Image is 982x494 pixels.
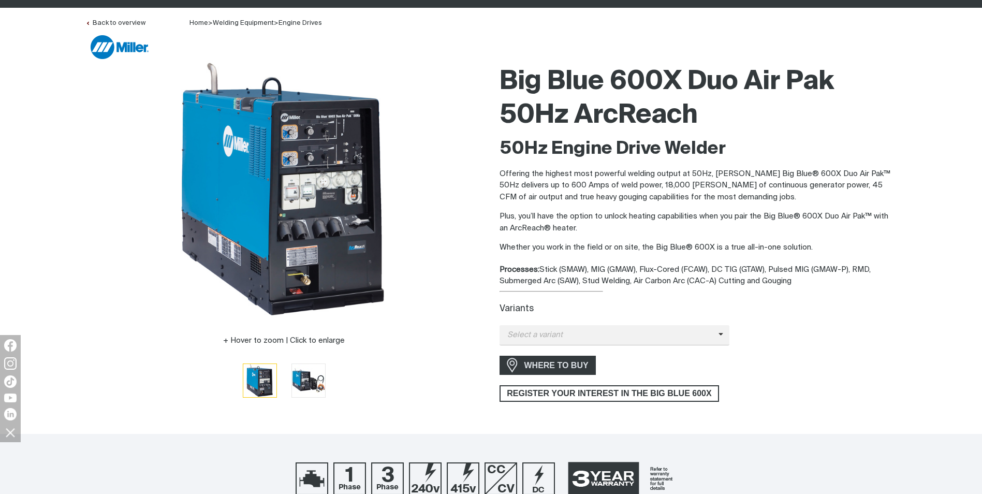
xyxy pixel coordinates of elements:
img: hide socials [2,424,19,441]
p: Whether you work in the field or on site, the Big Blue® 600X is a true all-in-one solution. [500,242,897,254]
span: Select a variant [500,329,719,341]
img: Big Blue 600X Duo Air Pak 50Hz ArcReach [243,364,276,397]
a: Home [189,20,208,26]
button: Go to slide 1 [243,364,277,398]
label: Variants [500,304,534,313]
span: WHERE TO BUY [518,357,595,374]
img: Big Blue 600X Duo Air Pak 50Hz ArcReach [155,60,414,319]
a: Welding Equipment [213,20,274,26]
span: > [208,20,213,26]
img: LinkedIn [4,408,17,420]
a: WHERE TO BUY [500,356,596,375]
h2: 50Hz Engine Drive Welder [500,138,897,161]
a: Back to overview of Engine Drive Welders [85,20,145,26]
p: Offering the highest most powerful welding output at 50Hz, [PERSON_NAME] Big Blue® 600X Duo Air P... [500,168,897,204]
p: Plus, you’ll have the option to unlock heating capabilities when you pair the Big Blue® 600X Duo ... [500,211,897,234]
div: Stick (SMAW), MIG (GMAW), Flux-Cored (FCAW), DC TIG (GTAW), Pulsed MIG (GMAW-P), RMD, Submerged A... [500,264,897,287]
button: Go to slide 2 [291,364,326,398]
img: Facebook [4,339,17,352]
span: REGISTER YOUR INTEREST IN THE BIG BLUE 600X [501,385,719,402]
a: REGISTER YOUR INTEREST IN THE BIG BLUE 600X [500,385,720,402]
span: > [274,20,279,26]
strong: Processes: [500,266,539,273]
img: TikTok [4,375,17,388]
img: Instagram [4,357,17,370]
a: Engine Drives [279,20,322,26]
button: Hover to zoom | Click to enlarge [217,335,351,347]
img: YouTube [4,394,17,402]
img: Big Blue 600X Duo Air Pak 50Hz ArcReach [292,364,325,397]
h1: Big Blue 600X Duo Air Pak 50Hz ArcReach [500,65,897,133]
